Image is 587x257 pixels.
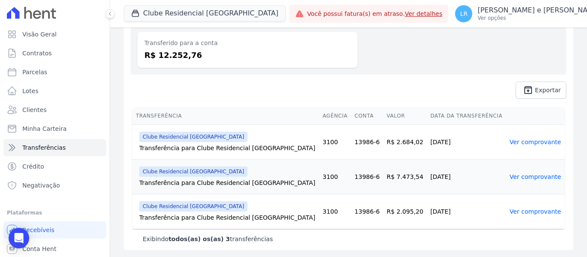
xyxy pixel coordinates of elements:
td: 3100 [319,194,351,229]
span: Visão Geral [22,30,57,39]
td: [DATE] [427,194,506,229]
div: Transferência para Clube Residencial [GEOGRAPHIC_DATA] [139,144,316,152]
div: Open Intercom Messenger [9,228,29,248]
span: Você possui fatura(s) em atraso. [307,9,443,18]
a: Ver comprovante [510,208,561,215]
a: Recebíveis [3,221,106,239]
span: Lotes [22,87,39,95]
span: Clube Residencial [GEOGRAPHIC_DATA] [139,132,248,142]
span: Clube Residencial [GEOGRAPHIC_DATA] [139,201,248,212]
th: Transferência [132,107,319,125]
dd: R$ 12.252,76 [144,49,351,61]
th: Valor [383,107,427,125]
a: Visão Geral [3,26,106,43]
span: Exportar [535,88,561,93]
td: 3100 [319,125,351,160]
a: Negativação [3,177,106,194]
td: 13986-6 [351,125,383,160]
a: Lotes [3,82,106,100]
b: todos(as) os(as) 3 [168,236,230,242]
span: LR [460,11,468,17]
a: unarchive Exportar [516,82,566,99]
span: Conta Hent [22,245,56,253]
dt: Transferido para a conta [144,39,351,48]
p: Exibindo transferências [143,235,273,243]
td: 3100 [319,160,351,194]
td: 13986-6 [351,160,383,194]
a: Clientes [3,101,106,118]
a: Contratos [3,45,106,62]
a: Transferências [3,139,106,156]
td: R$ 2.684,02 [383,125,427,160]
div: Plataformas [7,208,103,218]
div: Transferência para Clube Residencial [GEOGRAPHIC_DATA] [139,178,316,187]
td: R$ 7.473,54 [383,160,427,194]
a: Ver comprovante [510,173,561,180]
span: Minha Carteira [22,124,67,133]
th: Conta [351,107,383,125]
a: Crédito [3,158,106,175]
a: Ver comprovante [510,139,561,145]
a: Ver detalhes [405,10,443,17]
span: Clientes [22,106,46,114]
span: Crédito [22,162,44,171]
a: Minha Carteira [3,120,106,137]
span: Recebíveis [22,226,55,234]
td: R$ 2.095,20 [383,194,427,229]
span: Negativação [22,181,60,190]
a: Parcelas [3,63,106,81]
td: [DATE] [427,125,506,160]
th: Agência [319,107,351,125]
td: 13986-6 [351,194,383,229]
th: Data da Transferência [427,107,506,125]
span: Clube Residencial [GEOGRAPHIC_DATA] [139,166,248,177]
span: Transferências [22,143,66,152]
i: unarchive [523,85,533,95]
div: Transferência para Clube Residencial [GEOGRAPHIC_DATA] [139,213,316,222]
td: [DATE] [427,160,506,194]
span: Contratos [22,49,52,57]
button: Clube Residencial [GEOGRAPHIC_DATA] [124,5,286,21]
span: Parcelas [22,68,47,76]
